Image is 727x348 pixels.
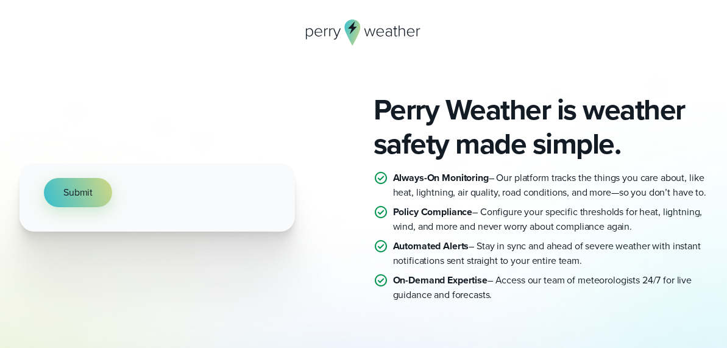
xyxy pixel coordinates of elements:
strong: Policy Compliance [393,205,473,219]
p: – Stay in sync and ahead of severe weather with instant notifications sent straight to your entir... [393,239,708,268]
p: – Access our team of meteorologists 24/7 for live guidance and forecasts. [393,273,708,302]
strong: On-Demand Expertise [393,273,488,287]
span: Submit [63,185,93,200]
strong: Always-On Monitoring [393,171,489,185]
p: – Configure your specific thresholds for heat, lightning, wind, and more and never worry about co... [393,205,708,234]
strong: Automated Alerts [393,239,469,253]
p: – Our platform tracks the things you care about, like heat, lightning, air quality, road conditio... [393,171,708,200]
h2: Perry Weather is weather safety made simple. [374,93,708,161]
button: Submit [44,178,112,207]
